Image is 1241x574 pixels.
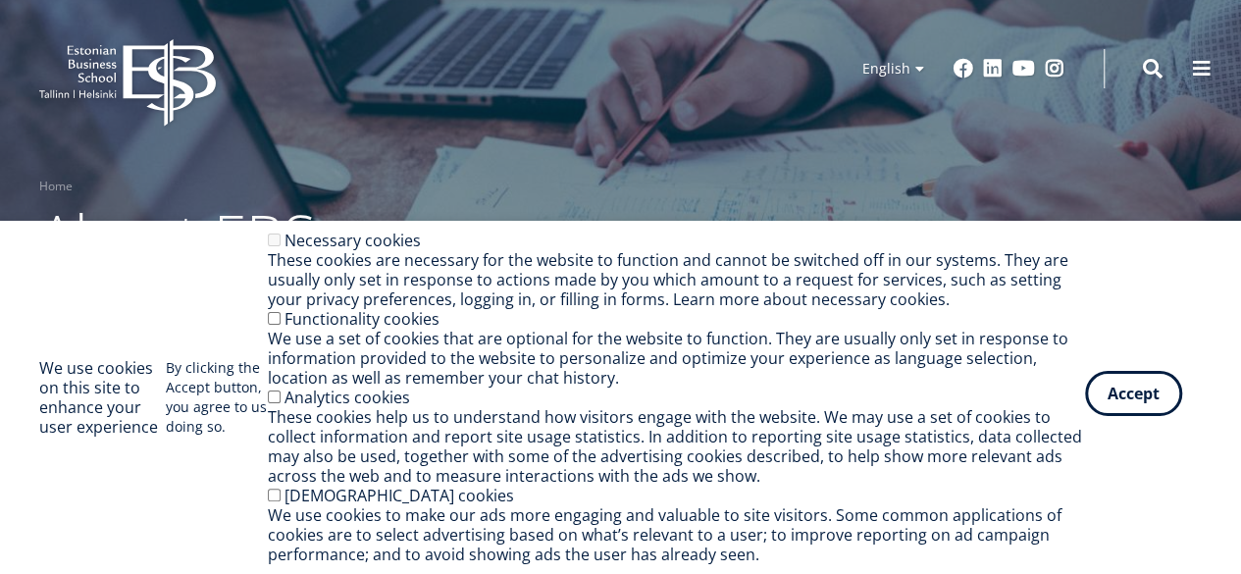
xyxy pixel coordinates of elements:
label: Functionality cookies [284,308,440,330]
div: We use a set of cookies that are optional for the website to function. They are usually only set ... [268,329,1085,388]
label: Analytics cookies [284,387,410,408]
p: By clicking the Accept button, you agree to us doing so. [166,358,268,437]
button: Accept [1085,371,1182,416]
div: We use cookies to make our ads more engaging and valuable to site visitors. Some common applicati... [268,505,1085,564]
div: These cookies help us to understand how visitors engage with the website. We may use a set of coo... [268,407,1085,486]
a: Linkedin [983,59,1003,78]
label: Necessary cookies [284,230,421,251]
div: These cookies are necessary for the website to function and cannot be switched off in our systems... [268,250,1085,309]
label: [DEMOGRAPHIC_DATA] cookies [284,485,514,506]
span: About EBS [39,195,316,276]
a: Facebook [954,59,973,78]
h2: We use cookies on this site to enhance your user experience [39,358,166,437]
a: Youtube [1012,59,1035,78]
a: Instagram [1045,59,1064,78]
a: Home [39,177,73,196]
